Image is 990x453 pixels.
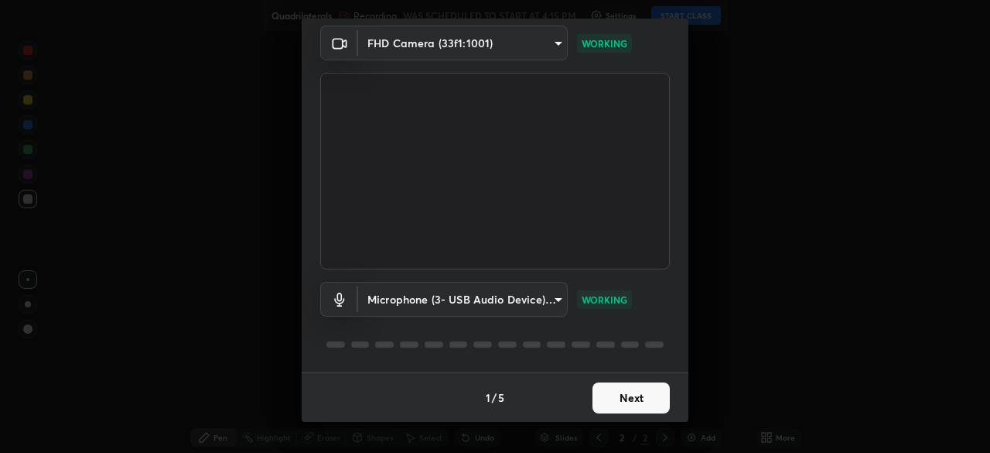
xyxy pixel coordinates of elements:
div: FHD Camera (33f1:1001) [358,26,568,60]
h4: 5 [498,390,504,406]
h4: / [492,390,497,406]
h4: 1 [486,390,490,406]
button: Next [592,383,670,414]
div: FHD Camera (33f1:1001) [358,282,568,317]
p: WORKING [582,293,627,307]
p: WORKING [582,36,627,50]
